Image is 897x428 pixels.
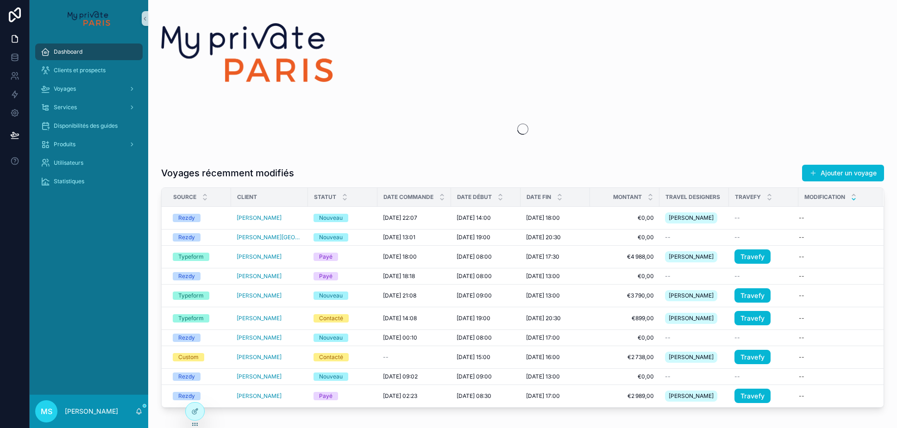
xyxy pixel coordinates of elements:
[526,334,584,341] a: [DATE] 17:00
[237,354,302,361] a: [PERSON_NAME]
[802,165,884,181] button: Ajouter un voyage
[237,273,282,280] a: [PERSON_NAME]
[54,67,106,74] span: Clients et prospects
[596,234,654,241] span: €0,00
[237,334,282,341] a: [PERSON_NAME]
[734,249,771,264] a: Travefy
[319,253,332,261] div: Payé
[457,292,492,299] span: [DATE] 09:00
[799,292,872,299] a: --
[665,373,723,380] a: --
[596,334,654,341] a: €0,00
[734,311,771,326] a: Travefy
[237,334,302,341] a: [PERSON_NAME]
[457,354,490,361] span: [DATE] 15:00
[669,354,714,361] span: [PERSON_NAME]
[669,315,714,322] span: [PERSON_NAME]
[596,292,654,299] span: €3 790,00
[314,372,372,381] a: Nouveau
[237,253,282,261] a: [PERSON_NAME]
[35,118,143,134] a: Disponibilités des guides
[734,389,793,403] a: Travefy
[383,193,433,201] span: Date commande
[799,373,804,380] p: --
[799,234,872,241] a: --
[799,234,804,241] p: --
[457,392,515,400] a: [DATE] 08:30
[383,334,417,341] span: [DATE] 00:10
[596,392,654,400] a: €2 989,00
[457,334,515,341] a: [DATE] 08:00
[734,334,740,341] span: --
[319,233,343,242] div: Nouveau
[237,373,302,380] a: [PERSON_NAME]
[457,334,492,341] span: [DATE] 08:00
[799,373,872,380] a: --
[383,373,445,380] a: [DATE] 09:02
[596,315,654,322] span: €899,00
[314,253,372,261] a: Payé
[237,373,282,380] a: [PERSON_NAME]
[54,104,77,111] span: Services
[54,159,83,167] span: Utilisateurs
[526,315,584,322] a: [DATE] 20:30
[734,288,771,303] a: Travefy
[665,211,723,225] a: [PERSON_NAME]
[237,392,302,400] a: [PERSON_NAME]
[526,392,584,400] a: [DATE] 17:00
[596,273,654,280] span: €0,00
[799,315,804,322] p: --
[734,334,793,341] a: --
[457,392,491,400] span: [DATE] 08:30
[35,155,143,171] a: Utilisateurs
[799,273,872,280] a: --
[596,214,654,222] span: €0,00
[799,315,872,322] a: --
[383,234,445,241] a: [DATE] 13:01
[526,354,560,361] span: [DATE] 16:00
[173,253,226,261] a: Typeform
[526,214,560,222] span: [DATE] 18:00
[734,273,793,280] a: --
[734,373,793,380] a: --
[665,234,723,241] a: --
[734,389,771,403] a: Travefy
[526,273,560,280] span: [DATE] 13:00
[526,373,560,380] span: [DATE] 13:00
[41,406,52,417] span: MS
[173,233,226,242] a: Rezdy
[54,178,84,185] span: Statistiques
[54,122,118,130] span: Disponibilités des guides
[178,272,195,280] div: Rezdy
[734,214,793,222] a: --
[665,373,671,380] span: --
[734,214,740,222] span: --
[665,273,723,280] a: --
[173,214,226,222] a: Rezdy
[799,214,872,222] a: --
[383,373,418,380] span: [DATE] 09:02
[457,234,490,241] span: [DATE] 19:00
[596,373,654,380] a: €0,00
[734,288,793,303] a: Travefy
[319,353,343,361] div: Contacté
[665,234,671,241] span: --
[526,234,561,241] span: [DATE] 20:30
[237,253,302,261] a: [PERSON_NAME]
[457,315,515,322] a: [DATE] 19:00
[319,392,332,400] div: Payé
[665,334,671,341] span: --
[457,253,515,261] a: [DATE] 08:00
[383,214,445,222] a: [DATE] 22:07
[734,234,793,241] a: --
[173,392,226,400] a: Rezdy
[457,214,491,222] span: [DATE] 14:00
[665,311,723,326] a: [PERSON_NAME]
[596,253,654,261] span: €4 988,00
[237,234,302,241] span: [PERSON_NAME][GEOGRAPHIC_DATA]
[665,288,723,303] a: [PERSON_NAME]
[237,292,282,299] a: [PERSON_NAME]
[65,407,118,416] p: [PERSON_NAME]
